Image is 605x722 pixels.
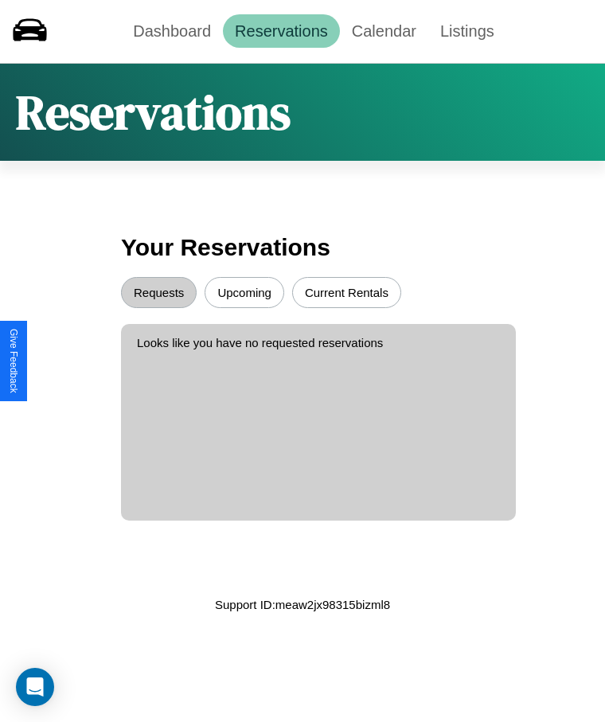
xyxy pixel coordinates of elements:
div: Open Intercom Messenger [16,668,54,706]
button: Current Rentals [292,277,401,308]
a: Reservations [223,14,340,48]
h3: Your Reservations [121,226,484,269]
a: Listings [428,14,506,48]
button: Requests [121,277,197,308]
p: Looks like you have no requested reservations [137,332,500,353]
p: Support ID: meaw2jx98315bizml8 [215,594,390,615]
div: Give Feedback [8,329,19,393]
h1: Reservations [16,80,291,145]
button: Upcoming [205,277,284,308]
a: Calendar [340,14,428,48]
a: Dashboard [121,14,223,48]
